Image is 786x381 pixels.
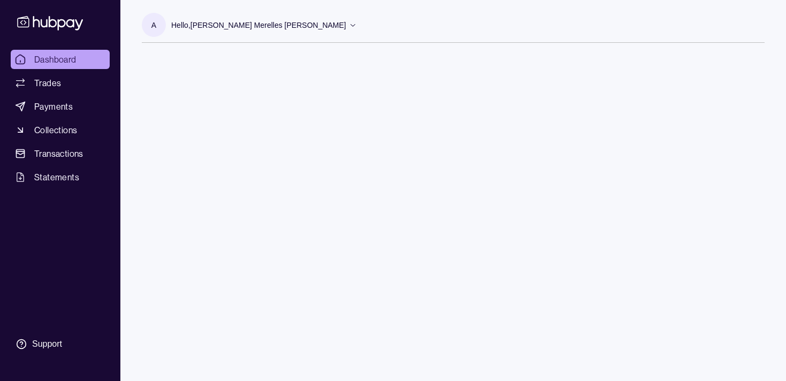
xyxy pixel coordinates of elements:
[34,147,83,160] span: Transactions
[171,19,346,31] p: Hello, [PERSON_NAME] Merelles [PERSON_NAME]
[34,171,79,184] span: Statements
[11,97,110,116] a: Payments
[11,73,110,93] a: Trades
[34,124,77,136] span: Collections
[34,53,77,66] span: Dashboard
[11,333,110,355] a: Support
[34,100,73,113] span: Payments
[32,338,62,350] div: Support
[11,144,110,163] a: Transactions
[11,120,110,140] a: Collections
[151,19,156,31] p: A
[11,167,110,187] a: Statements
[11,50,110,69] a: Dashboard
[34,77,61,89] span: Trades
